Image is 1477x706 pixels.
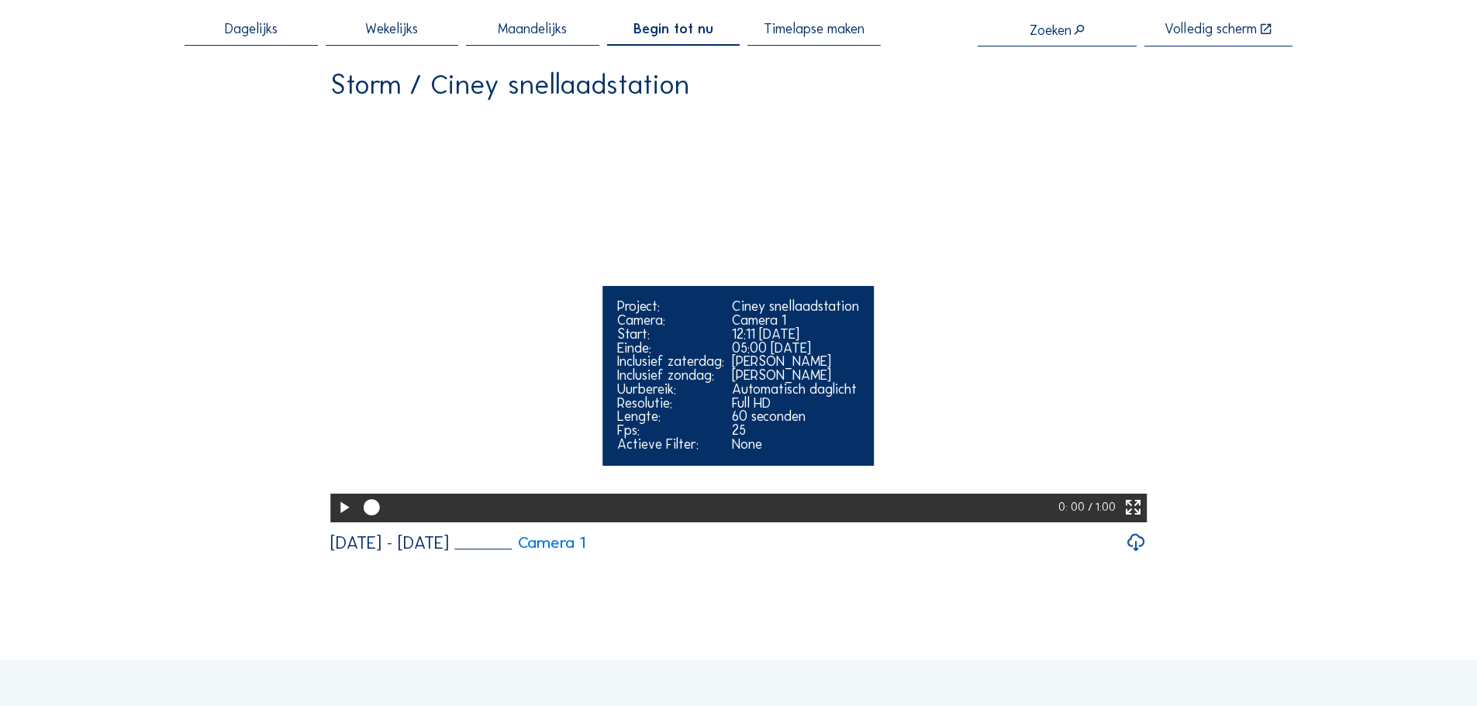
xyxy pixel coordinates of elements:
[1058,494,1088,522] div: 0: 00
[617,355,724,369] div: Inclusief zaterdag:
[732,369,859,383] div: [PERSON_NAME]
[732,438,859,452] div: None
[732,342,859,356] div: 05:00 [DATE]
[633,22,713,36] span: Begin tot nu
[732,383,859,397] div: Automatisch daglicht
[732,314,859,328] div: Camera 1
[365,22,418,36] span: Wekelijks
[330,71,689,98] div: Storm / Ciney snellaadstation
[498,22,567,36] span: Maandelijks
[225,22,278,36] span: Dagelijks
[732,328,859,342] div: 12:11 [DATE]
[617,328,724,342] div: Start:
[617,397,724,411] div: Resolutie:
[617,300,724,314] div: Project:
[1165,22,1257,37] div: Volledig scherm
[732,397,859,411] div: Full HD
[764,22,864,36] span: Timelapse maken
[732,424,859,438] div: 25
[1088,494,1116,522] div: / 1:00
[617,314,724,328] div: Camera:
[617,438,724,452] div: Actieve Filter:
[617,410,724,424] div: Lengte:
[617,342,724,356] div: Einde:
[617,424,724,438] div: Fps:
[732,300,859,314] div: Ciney snellaadstation
[330,111,1147,519] video: Your browser does not support the video tag.
[330,534,449,552] div: [DATE] - [DATE]
[732,355,859,369] div: [PERSON_NAME]
[617,369,724,383] div: Inclusief zondag:
[732,410,859,424] div: 60 seconden
[617,383,724,397] div: Uurbereik:
[454,535,585,551] a: Camera 1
